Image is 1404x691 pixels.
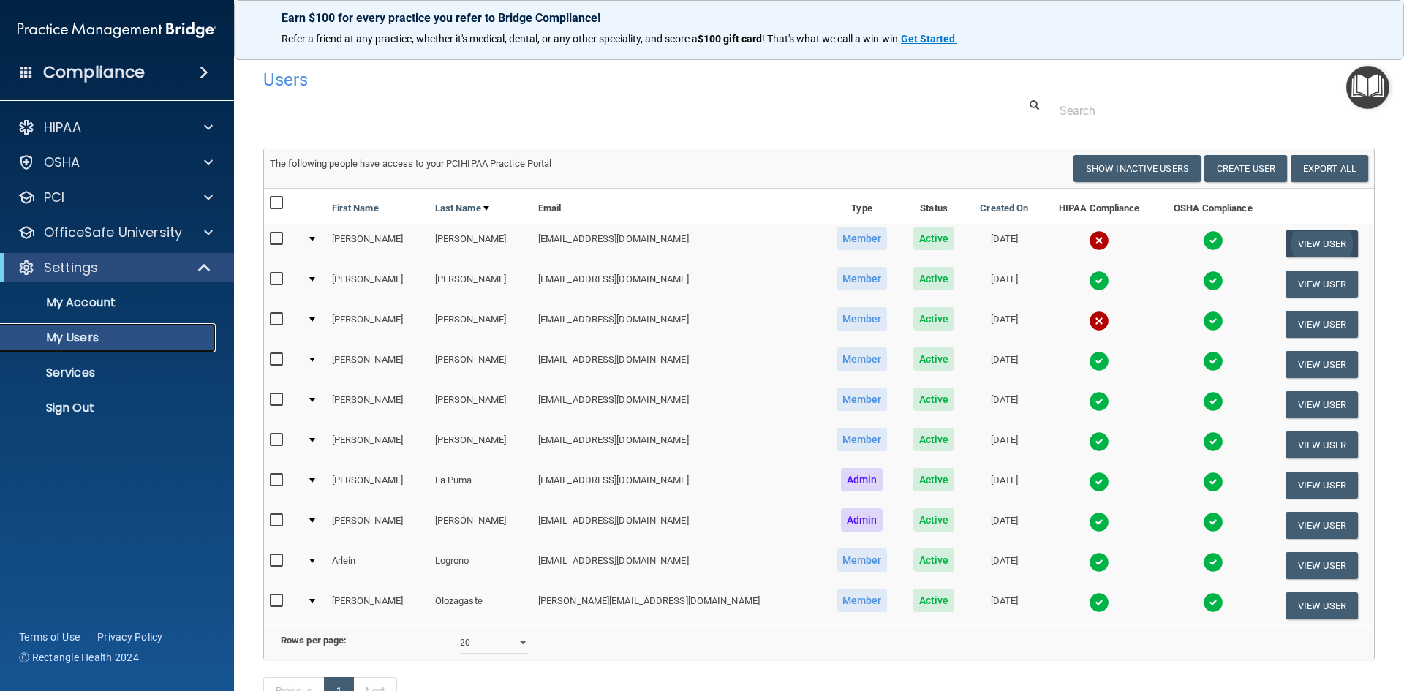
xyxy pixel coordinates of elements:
[901,189,967,224] th: Status
[762,33,901,45] span: ! That's what we call a win-win.
[429,465,532,505] td: La Puma
[1203,552,1223,573] img: tick.e7d51cea.svg
[1346,66,1389,109] button: Open Resource Center
[913,428,955,451] span: Active
[913,267,955,290] span: Active
[18,259,212,276] a: Settings
[837,267,888,290] span: Member
[1089,230,1109,251] img: cross.ca9f0e7f.svg
[837,589,888,612] span: Member
[1286,351,1358,378] button: View User
[967,465,1041,505] td: [DATE]
[10,366,209,380] p: Services
[1060,97,1364,124] input: Search
[326,385,429,425] td: [PERSON_NAME]
[1203,351,1223,371] img: tick.e7d51cea.svg
[532,189,823,224] th: Email
[1286,431,1358,458] button: View User
[967,224,1041,264] td: [DATE]
[901,33,957,45] a: Get Started
[326,425,429,465] td: [PERSON_NAME]
[1089,592,1109,613] img: tick.e7d51cea.svg
[913,468,955,491] span: Active
[1203,512,1223,532] img: tick.e7d51cea.svg
[429,586,532,625] td: Olozagaste
[980,200,1028,217] a: Created On
[1203,431,1223,452] img: tick.e7d51cea.svg
[282,11,1356,25] p: Earn $100 for every practice you refer to Bridge Compliance!
[19,650,139,665] span: Ⓒ Rectangle Health 2024
[18,224,213,241] a: OfficeSafe University
[326,505,429,545] td: [PERSON_NAME]
[1089,431,1109,452] img: tick.e7d51cea.svg
[10,401,209,415] p: Sign Out
[1089,391,1109,412] img: tick.e7d51cea.svg
[429,545,532,586] td: Logrono
[44,189,64,206] p: PCI
[1157,189,1269,224] th: OSHA Compliance
[532,385,823,425] td: [EMAIL_ADDRESS][DOMAIN_NAME]
[967,344,1041,385] td: [DATE]
[1089,311,1109,331] img: cross.ca9f0e7f.svg
[19,630,80,644] a: Terms of Use
[532,465,823,505] td: [EMAIL_ADDRESS][DOMAIN_NAME]
[1089,472,1109,492] img: tick.e7d51cea.svg
[18,154,213,171] a: OSHA
[429,224,532,264] td: [PERSON_NAME]
[97,630,163,644] a: Privacy Policy
[532,304,823,344] td: [EMAIL_ADDRESS][DOMAIN_NAME]
[326,465,429,505] td: [PERSON_NAME]
[18,15,216,45] img: PMB logo
[1286,552,1358,579] button: View User
[1286,311,1358,338] button: View User
[326,304,429,344] td: [PERSON_NAME]
[901,33,955,45] strong: Get Started
[281,635,347,646] b: Rows per page:
[1041,189,1157,224] th: HIPAA Compliance
[913,347,955,371] span: Active
[44,118,81,136] p: HIPAA
[429,264,532,304] td: [PERSON_NAME]
[1089,512,1109,532] img: tick.e7d51cea.svg
[967,264,1041,304] td: [DATE]
[532,344,823,385] td: [EMAIL_ADDRESS][DOMAIN_NAME]
[1203,230,1223,251] img: tick.e7d51cea.svg
[967,505,1041,545] td: [DATE]
[532,224,823,264] td: [EMAIL_ADDRESS][DOMAIN_NAME]
[1203,311,1223,331] img: tick.e7d51cea.svg
[837,307,888,331] span: Member
[913,508,955,532] span: Active
[1203,271,1223,291] img: tick.e7d51cea.svg
[282,33,698,45] span: Refer a friend at any practice, whether it's medical, dental, or any other speciality, and score a
[44,224,182,241] p: OfficeSafe University
[913,307,955,331] span: Active
[1286,592,1358,619] button: View User
[841,468,883,491] span: Admin
[967,586,1041,625] td: [DATE]
[1286,230,1358,257] button: View User
[429,344,532,385] td: [PERSON_NAME]
[841,508,883,532] span: Admin
[326,344,429,385] td: [PERSON_NAME]
[913,227,955,250] span: Active
[967,425,1041,465] td: [DATE]
[837,227,888,250] span: Member
[837,428,888,451] span: Member
[263,70,902,89] h4: Users
[1291,155,1368,182] a: Export All
[326,586,429,625] td: [PERSON_NAME]
[913,589,955,612] span: Active
[332,200,379,217] a: First Name
[532,264,823,304] td: [EMAIL_ADDRESS][DOMAIN_NAME]
[1286,271,1358,298] button: View User
[967,304,1041,344] td: [DATE]
[44,154,80,171] p: OSHA
[429,505,532,545] td: [PERSON_NAME]
[1203,472,1223,492] img: tick.e7d51cea.svg
[913,388,955,411] span: Active
[10,331,209,345] p: My Users
[43,62,145,83] h4: Compliance
[1089,271,1109,291] img: tick.e7d51cea.svg
[698,33,762,45] strong: $100 gift card
[532,505,823,545] td: [EMAIL_ADDRESS][DOMAIN_NAME]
